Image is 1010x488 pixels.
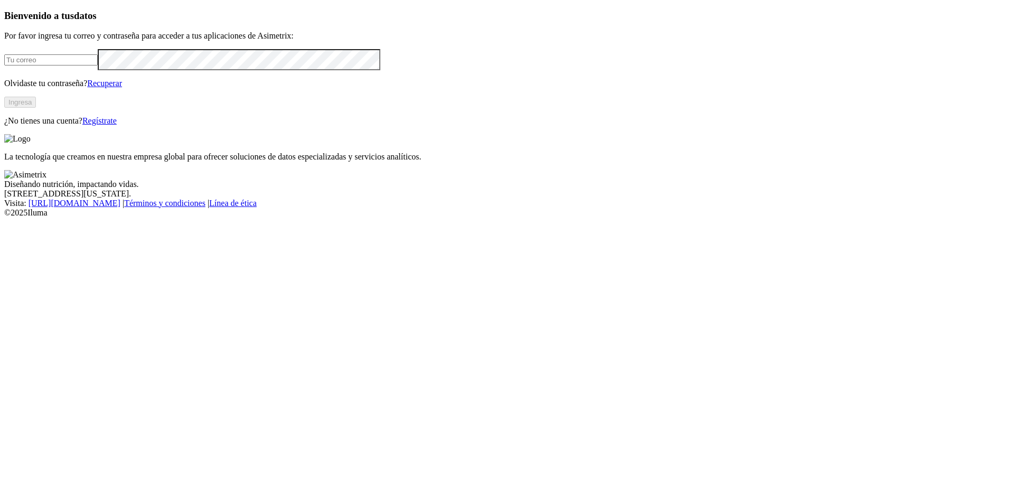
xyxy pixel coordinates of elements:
p: La tecnología que creamos en nuestra empresa global para ofrecer soluciones de datos especializad... [4,152,1006,162]
p: Por favor ingresa tu correo y contraseña para acceder a tus aplicaciones de Asimetrix: [4,31,1006,41]
div: Diseñando nutrición, impactando vidas. [4,180,1006,189]
img: Asimetrix [4,170,46,180]
h3: Bienvenido a tus [4,10,1006,22]
span: datos [74,10,97,21]
p: ¿No tienes una cuenta? [4,116,1006,126]
div: Visita : | | [4,199,1006,208]
img: Logo [4,134,31,144]
div: © 2025 Iluma [4,208,1006,218]
a: Línea de ética [209,199,257,208]
a: Regístrate [82,116,117,125]
div: [STREET_ADDRESS][US_STATE]. [4,189,1006,199]
a: Recuperar [87,79,122,88]
a: Términos y condiciones [124,199,205,208]
p: Olvidaste tu contraseña? [4,79,1006,88]
input: Tu correo [4,54,98,65]
a: [URL][DOMAIN_NAME] [29,199,120,208]
button: Ingresa [4,97,36,108]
